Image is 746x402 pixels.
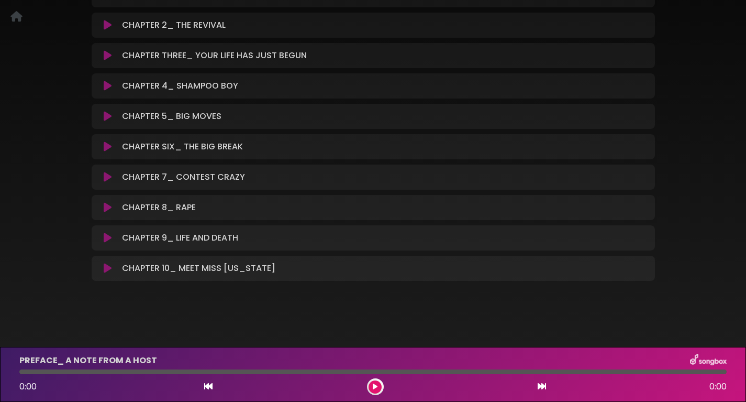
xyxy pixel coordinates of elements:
p: CHAPTER 4_ SHAMPOO BOY [122,80,238,92]
p: CHAPTER 2_ THE REVIVAL [122,19,226,31]
p: CHAPTER 9_ LIFE AND DEATH [122,232,238,244]
p: CHAPTER 8_ RAPE [122,201,196,214]
p: CHAPTER 10_ MEET MISS [US_STATE] [122,262,275,275]
p: CHAPTER 5_ BIG MOVES [122,110,221,123]
p: CHAPTER SIX_ THE BIG BREAK [122,140,243,153]
p: CHAPTER THREE_ YOUR LIFE HAS JUST BEGUN [122,49,307,62]
p: CHAPTER 7_ CONTEST CRAZY [122,171,245,183]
